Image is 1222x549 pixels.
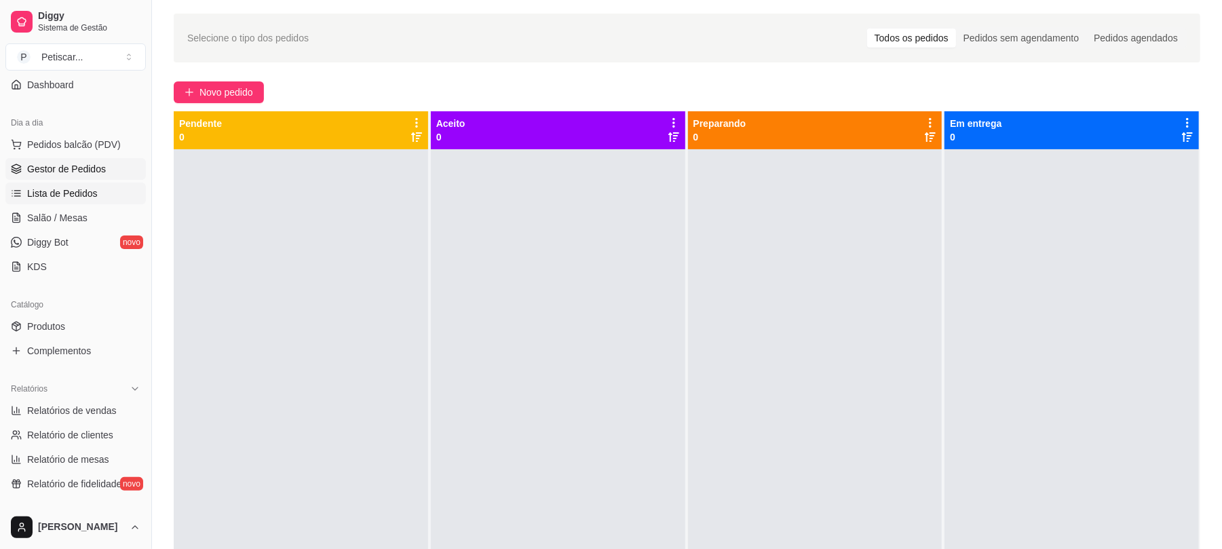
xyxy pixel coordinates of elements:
[5,5,146,38] a: DiggySistema de Gestão
[5,511,146,544] button: [PERSON_NAME]
[27,320,65,333] span: Produtos
[27,260,47,273] span: KDS
[199,85,253,100] span: Novo pedido
[5,449,146,470] a: Relatório de mesas
[38,22,140,33] span: Sistema de Gestão
[5,74,146,96] a: Dashboard
[5,424,146,446] a: Relatório de clientes
[5,340,146,362] a: Complementos
[38,10,140,22] span: Diggy
[693,130,746,144] p: 0
[5,112,146,134] div: Dia a dia
[27,477,121,491] span: Relatório de fidelidade
[5,294,146,316] div: Catálogo
[27,187,98,200] span: Lista de Pedidos
[5,207,146,229] a: Salão / Mesas
[956,29,1086,48] div: Pedidos sem agendamento
[5,231,146,253] a: Diggy Botnovo
[436,117,465,130] p: Aceito
[950,117,1001,130] p: Em entrega
[11,383,47,394] span: Relatórios
[5,43,146,71] button: Select a team
[27,138,121,151] span: Pedidos balcão (PDV)
[27,211,88,225] span: Salão / Mesas
[867,29,956,48] div: Todos os pedidos
[5,316,146,337] a: Produtos
[5,400,146,421] a: Relatórios de vendas
[436,130,465,144] p: 0
[950,130,1001,144] p: 0
[5,183,146,204] a: Lista de Pedidos
[5,134,146,155] button: Pedidos balcão (PDV)
[27,78,74,92] span: Dashboard
[17,50,31,64] span: P
[174,81,264,103] button: Novo pedido
[179,117,222,130] p: Pendente
[187,31,309,45] span: Selecione o tipo dos pedidos
[41,50,83,64] div: Petiscar ...
[5,256,146,278] a: KDS
[27,404,117,417] span: Relatórios de vendas
[179,130,222,144] p: 0
[693,117,746,130] p: Preparando
[27,453,109,466] span: Relatório de mesas
[185,88,194,97] span: plus
[1086,29,1185,48] div: Pedidos agendados
[5,473,146,495] a: Relatório de fidelidadenovo
[27,162,106,176] span: Gestor de Pedidos
[38,521,124,533] span: [PERSON_NAME]
[27,344,91,358] span: Complementos
[5,158,146,180] a: Gestor de Pedidos
[27,428,113,442] span: Relatório de clientes
[27,235,69,249] span: Diggy Bot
